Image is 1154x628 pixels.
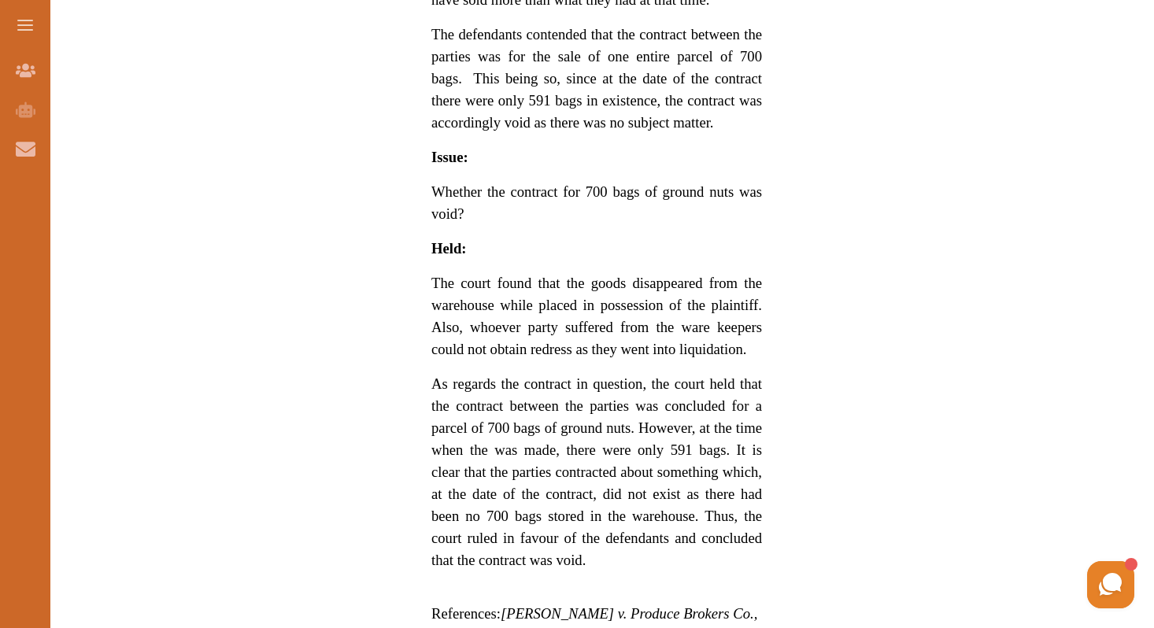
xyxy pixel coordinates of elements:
[431,275,762,357] span: The court found that the goods disappeared from the warehouse while placed in possession of the p...
[431,26,762,131] span: The defendants contended that the contract between the parties was for the sale of one entire par...
[776,557,1138,612] iframe: HelpCrunch
[431,149,468,165] strong: Issue:
[431,375,762,568] span: As regards the contract in question, the court held that the contract between the parties was con...
[431,240,467,257] strong: Held:
[431,183,762,222] span: Whether the contract for 700 bags of ground nuts was void?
